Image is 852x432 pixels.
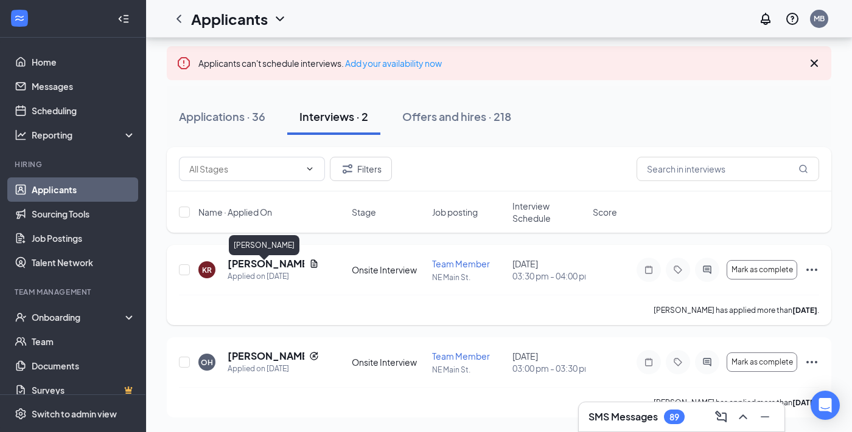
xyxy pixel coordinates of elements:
[228,363,319,375] div: Applied on [DATE]
[792,306,817,315] b: [DATE]
[432,206,478,218] span: Job posting
[758,410,772,424] svg: Minimize
[512,200,585,224] span: Interview Schedule
[32,50,136,74] a: Home
[432,351,490,362] span: Team Member
[15,159,133,170] div: Hiring
[641,357,656,367] svg: Note
[228,257,304,270] h5: [PERSON_NAME]
[32,311,125,323] div: Onboarding
[593,206,617,218] span: Score
[198,206,272,218] span: Name · Applied On
[727,352,797,372] button: Mark as complete
[13,12,26,24] svg: WorkstreamLogo
[32,226,136,250] a: Job Postings
[432,258,490,269] span: Team Member
[758,12,773,26] svg: Notifications
[432,272,505,283] p: NE Main St.
[352,356,425,368] div: Onsite Interview
[176,56,191,70] svg: Error
[512,362,585,374] span: 03:00 pm - 03:30 pm
[32,354,136,378] a: Documents
[637,157,819,181] input: Search in interviews
[755,407,775,427] button: Minimize
[732,266,793,274] span: Mark as complete
[117,13,130,25] svg: Collapse
[32,329,136,354] a: Team
[309,351,319,361] svg: Reapply
[805,355,819,369] svg: Ellipses
[273,12,287,26] svg: ChevronDown
[805,262,819,277] svg: Ellipses
[32,98,136,123] a: Scheduling
[32,408,117,420] div: Switch to admin view
[807,56,822,70] svg: Cross
[736,410,750,424] svg: ChevronUp
[588,410,658,423] h3: SMS Messages
[792,398,817,407] b: [DATE]
[732,358,793,366] span: Mark as complete
[32,74,136,98] a: Messages
[352,264,425,276] div: Onsite Interview
[299,109,368,124] div: Interviews · 2
[654,397,819,408] p: [PERSON_NAME] has applied more than .
[402,109,511,124] div: Offers and hires · 218
[15,311,27,323] svg: UserCheck
[700,357,714,367] svg: ActiveChat
[198,58,442,69] span: Applicants can't schedule interviews.
[32,250,136,275] a: Talent Network
[32,202,136,226] a: Sourcing Tools
[179,109,265,124] div: Applications · 36
[191,9,268,29] h1: Applicants
[714,410,728,424] svg: ComposeMessage
[700,265,714,275] svg: ActiveChat
[512,258,585,282] div: [DATE]
[201,357,213,368] div: OH
[671,357,685,367] svg: Tag
[733,407,753,427] button: ChevronUp
[330,157,392,181] button: Filter Filters
[32,378,136,402] a: SurveysCrown
[814,13,825,24] div: MB
[32,177,136,202] a: Applicants
[189,162,300,176] input: All Stages
[15,408,27,420] svg: Settings
[229,235,299,255] div: [PERSON_NAME]
[641,265,656,275] svg: Note
[340,162,355,176] svg: Filter
[15,129,27,141] svg: Analysis
[345,58,442,69] a: Add your availability now
[228,270,319,283] div: Applied on [DATE]
[711,407,731,427] button: ComposeMessage
[727,260,797,279] button: Mark as complete
[32,129,136,141] div: Reporting
[305,164,315,174] svg: ChevronDown
[654,305,819,315] p: [PERSON_NAME] has applied more than .
[671,265,685,275] svg: Tag
[811,391,840,420] div: Open Intercom Messenger
[512,350,585,374] div: [DATE]
[669,412,679,422] div: 89
[512,270,585,282] span: 03:30 pm - 04:00 pm
[352,206,376,218] span: Stage
[15,287,133,297] div: Team Management
[202,265,212,275] div: KR
[798,164,808,174] svg: MagnifyingGlass
[172,12,186,26] svg: ChevronLeft
[228,349,304,363] h5: [PERSON_NAME]
[785,12,800,26] svg: QuestionInfo
[432,365,505,375] p: NE Main St.
[309,259,319,269] svg: Document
